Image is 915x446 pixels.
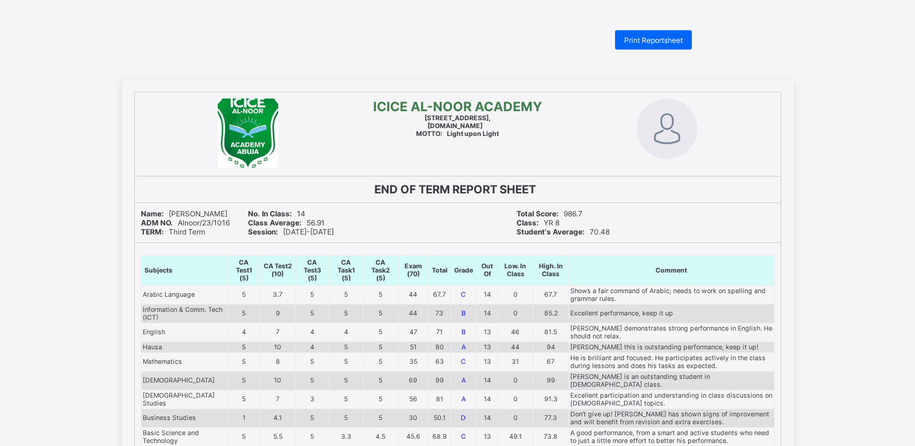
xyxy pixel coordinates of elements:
td: 4 [295,341,329,352]
td: 4 [295,323,329,341]
td: 10 [260,371,295,390]
th: CA Test3 (5) [295,255,329,285]
td: 0 [498,390,533,409]
td: 13 [476,352,498,371]
td: 5 [329,341,363,352]
td: 14 [476,304,498,323]
b: END OF TERM REPORT SHEET [374,183,536,196]
span: Print Reportsheet [624,36,683,45]
td: D [451,409,476,427]
td: Shows a fair command of Arabic; needs to work on spelling and grammar rules. [568,285,774,304]
td: 5 [227,341,260,352]
td: 3.3 [329,427,363,446]
span: [PERSON_NAME] [141,209,227,218]
td: 5 [295,304,329,323]
td: 5 [295,352,329,371]
td: 5 [329,409,363,427]
td: 5 [227,352,260,371]
td: 0 [498,409,533,427]
td: 99 [533,371,568,390]
td: Arabic Language [141,285,227,304]
td: 0 [498,304,533,323]
td: 67 [533,352,568,371]
td: 67.7 [428,285,451,304]
b: [DOMAIN_NAME] [428,122,483,130]
th: Total [428,255,451,285]
td: 5 [227,304,260,323]
th: CA Test1 (5) [227,255,260,285]
td: 51 [398,341,428,352]
td: 14 [476,409,498,427]
td: 50.1 [428,409,451,427]
td: C [451,427,476,446]
td: 4 [329,323,363,341]
td: 77.3 [533,409,568,427]
td: 63 [428,352,451,371]
td: 56 [398,390,428,409]
td: Information & Comm. Tech (ICT) [141,304,227,323]
td: 5 [363,323,398,341]
td: 47 [398,323,428,341]
td: A good performance, from a smart and active students who need to just a little more effort to bet... [568,427,774,446]
span: [STREET_ADDRESS], [425,114,490,122]
td: 46 [498,323,533,341]
td: 5 [329,304,363,323]
td: 0 [498,285,533,304]
th: Grade [451,255,476,285]
span: [DATE]-[DATE] [248,227,334,236]
td: C [451,352,476,371]
td: [PERSON_NAME] is an outstanding student in [DEMOGRAPHIC_DATA] class. [568,371,774,390]
td: 44 [398,304,428,323]
td: Excellent participation and understanding in class discussions on [DEMOGRAPHIC_DATA] topics. [568,390,774,409]
td: 5 [295,427,329,446]
td: 81.5 [533,323,568,341]
td: 5 [363,285,398,304]
td: 69 [398,371,428,390]
th: CA Test2 (10) [260,255,295,285]
td: 5 [363,304,398,323]
b: No. In Class: [248,209,292,218]
td: B [451,323,476,341]
td: 5 [295,371,329,390]
td: 67.7 [533,285,568,304]
td: 5 [227,390,260,409]
td: 5 [363,352,398,371]
td: 71 [428,323,451,341]
td: 5 [329,371,363,390]
td: 73.8 [533,427,568,446]
td: 45.6 [398,427,428,446]
span: 986.7 [516,209,582,218]
td: 5 [227,285,260,304]
td: 14 [476,371,498,390]
td: Hausa [141,341,227,352]
span: Third Term [141,227,205,236]
td: 4.1 [260,409,295,427]
td: 13 [476,341,498,352]
td: [PERSON_NAME] this is outstanding performance, keep it up! [568,341,774,352]
th: Low. In Class [498,255,533,285]
td: 13 [476,323,498,341]
span: 14 [248,209,305,218]
td: 35 [398,352,428,371]
b: Student's Average: [516,227,585,236]
td: English [141,323,227,341]
td: 5 [363,390,398,409]
td: 4 [227,323,260,341]
td: 5 [227,371,260,390]
span: Alnoor/23/1016 [141,218,230,227]
td: 81 [428,390,451,409]
td: 8 [260,352,295,371]
td: A [451,371,476,390]
td: 1 [227,409,260,427]
th: CA Task2 (5) [363,255,398,285]
td: 68.9 [428,427,451,446]
th: High. In Class [533,255,568,285]
td: 5 [329,285,363,304]
td: C [451,285,476,304]
td: Don’t give up! [PERSON_NAME] has shown signs of improvement and will benefit from revision and ex... [568,409,774,427]
td: 5 [363,371,398,390]
td: 99 [428,371,451,390]
td: He is brilliant and focused. He participates actively in the class during lessons and does his ta... [568,352,774,371]
td: 5.5 [260,427,295,446]
td: 44 [498,341,533,352]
